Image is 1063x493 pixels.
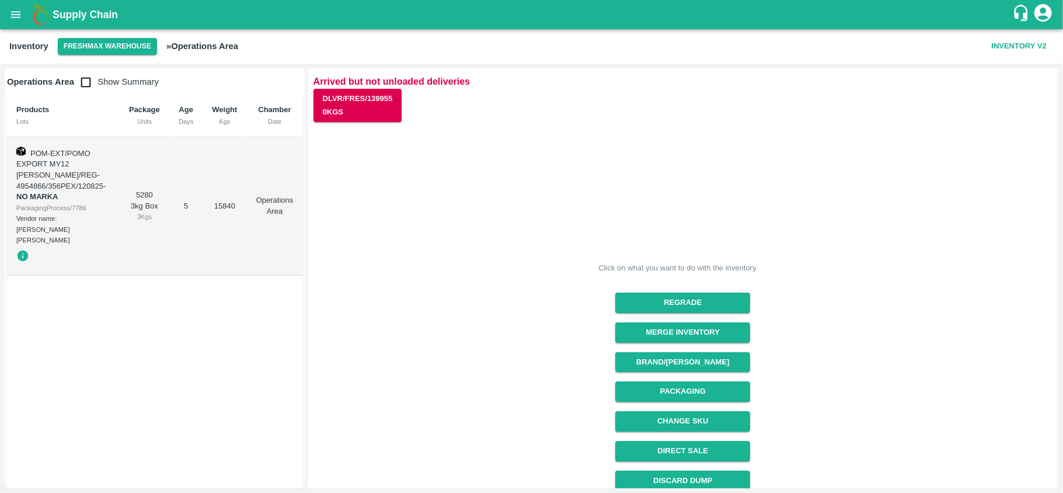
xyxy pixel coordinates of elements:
a: Supply Chain [53,6,1012,23]
button: Brand/[PERSON_NAME] [615,352,750,373]
b: Age [179,105,193,114]
p: Operations Area [256,195,293,217]
b: Package [129,105,160,114]
div: Date [256,116,293,127]
b: Supply Chain [53,9,118,20]
span: Show Summary [74,77,159,86]
p: Arrived but not unloaded deliveries [313,74,1052,89]
div: Kgs [212,116,237,127]
strong: NO MARKA [16,192,58,201]
button: Change SKU [615,411,750,432]
b: Weight [212,105,237,114]
div: account of current user [1033,2,1054,27]
button: Select DC [58,38,157,55]
img: box [16,147,26,156]
b: Inventory [9,41,48,51]
button: Packaging [615,381,750,402]
div: 5280 3kg Box [129,190,160,223]
div: Lots [16,116,110,127]
div: PackagingProcess/7786 [16,203,110,213]
div: Click on what you want to do with the inventory. [598,262,758,274]
b: » Operations Area [166,41,238,51]
span: POM-EXT/POMO EXPORT MY12 [PERSON_NAME]/REG-4954866/356PEX/120825 [16,149,103,190]
b: Chamber [258,105,291,114]
button: Direct Sale [615,441,750,461]
div: Days [179,116,193,127]
button: Inventory V2 [987,36,1051,57]
b: Products [16,105,49,114]
td: 5 [169,137,203,276]
button: Regrade [615,293,750,313]
button: Merge Inventory [615,322,750,343]
div: customer-support [1012,4,1033,25]
button: open drawer [2,1,29,28]
div: Units [129,116,160,127]
span: 15840 [214,202,235,210]
button: Discard Dump [615,471,750,491]
b: Operations Area [7,77,74,86]
div: 3 Kgs [129,211,160,222]
button: DLVR/FRES/1399550Kgs [313,89,402,123]
div: Vendor name: [PERSON_NAME] [PERSON_NAME] [16,213,110,245]
img: logo [29,3,53,26]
